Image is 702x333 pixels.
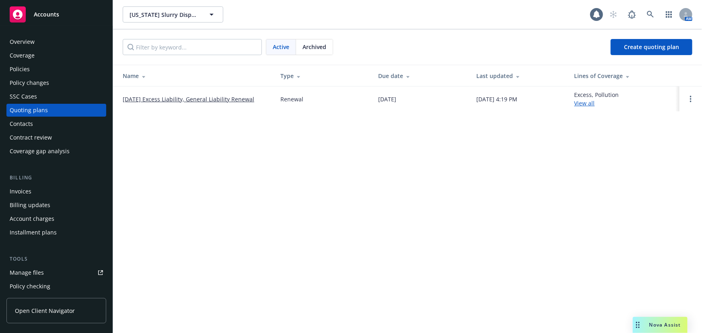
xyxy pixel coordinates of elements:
[633,317,643,333] div: Drag to move
[123,39,262,55] input: Filter by keyword...
[10,104,48,117] div: Quoting plans
[476,72,561,80] div: Last updated
[10,90,37,103] div: SSC Cases
[6,226,106,239] a: Installment plans
[6,3,106,26] a: Accounts
[10,117,33,130] div: Contacts
[574,99,595,107] a: View all
[303,43,326,51] span: Archived
[6,212,106,225] a: Account charges
[378,95,396,103] div: [DATE]
[10,185,31,198] div: Invoices
[574,90,619,107] div: Excess, Pollution
[130,10,199,19] span: [US_STATE] Slurry Disposal LLC
[10,280,50,293] div: Policy checking
[6,174,106,182] div: Billing
[273,43,289,51] span: Active
[15,306,75,315] span: Open Client Navigator
[280,72,365,80] div: Type
[633,317,688,333] button: Nova Assist
[6,35,106,48] a: Overview
[10,76,49,89] div: Policy changes
[611,39,692,55] a: Create quoting plan
[10,226,57,239] div: Installment plans
[10,63,30,76] div: Policies
[649,321,681,328] span: Nova Assist
[476,95,517,103] div: [DATE] 4:19 PM
[6,199,106,212] a: Billing updates
[6,255,106,263] div: Tools
[642,6,659,23] a: Search
[6,131,106,144] a: Contract review
[10,199,50,212] div: Billing updates
[661,6,677,23] a: Switch app
[123,95,254,103] a: [DATE] Excess Liability, General Liability Renewal
[10,212,54,225] div: Account charges
[6,117,106,130] a: Contacts
[6,63,106,76] a: Policies
[6,104,106,117] a: Quoting plans
[6,145,106,158] a: Coverage gap analysis
[378,72,463,80] div: Due date
[605,6,622,23] a: Start snowing
[6,266,106,279] a: Manage files
[6,76,106,89] a: Policy changes
[123,6,223,23] button: [US_STATE] Slurry Disposal LLC
[10,35,35,48] div: Overview
[10,49,35,62] div: Coverage
[624,43,679,51] span: Create quoting plan
[10,266,44,279] div: Manage files
[34,11,59,18] span: Accounts
[574,72,673,80] div: Lines of Coverage
[624,6,640,23] a: Report a Bug
[123,72,268,80] div: Name
[280,95,303,103] div: Renewal
[686,94,696,104] a: Open options
[6,90,106,103] a: SSC Cases
[10,145,70,158] div: Coverage gap analysis
[6,49,106,62] a: Coverage
[6,280,106,293] a: Policy checking
[10,131,52,144] div: Contract review
[6,185,106,198] a: Invoices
